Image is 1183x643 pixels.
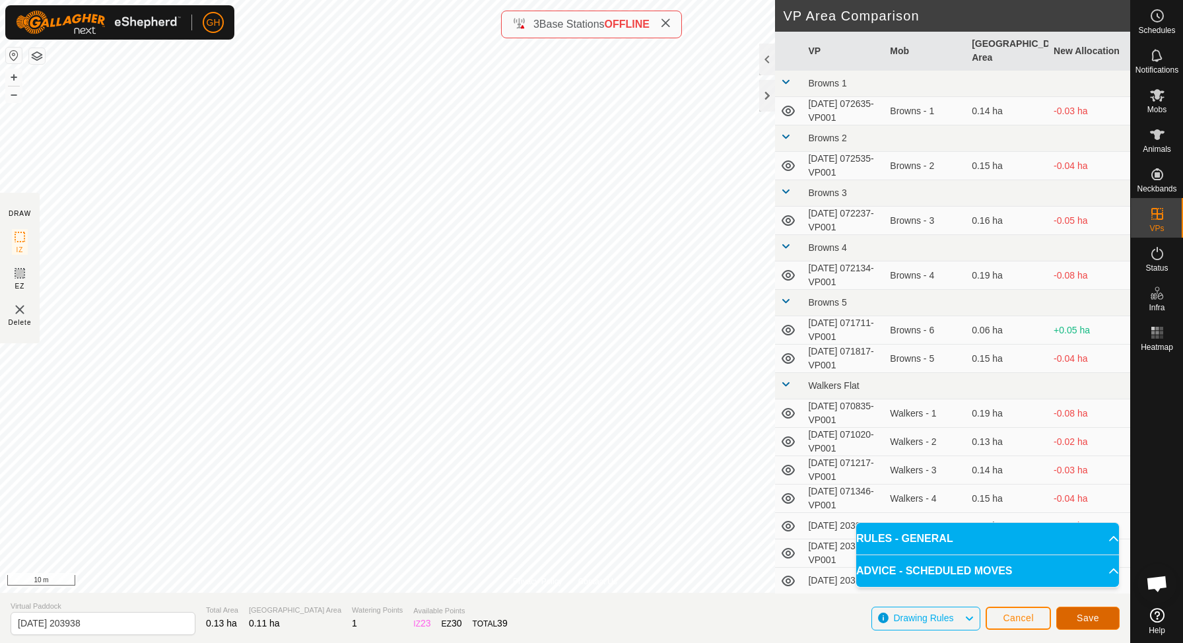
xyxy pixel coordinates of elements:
[1143,145,1171,153] span: Animals
[808,380,859,391] span: Walkers Flat
[1141,343,1173,351] span: Heatmap
[1048,152,1130,180] td: -0.04 ha
[803,539,885,568] td: [DATE] 203031-VP001
[605,18,650,30] span: OFFLINE
[808,187,846,198] span: Browns 3
[808,242,846,253] span: Browns 4
[890,323,961,337] div: Browns - 6
[1077,613,1099,623] span: Save
[15,281,25,291] span: EZ
[966,456,1048,485] td: 0.14 ha
[249,618,280,628] span: 0.11 ha
[856,563,1012,579] span: ADVICE - SCHEDULED MOVES
[206,618,237,628] span: 0.13 ha
[966,152,1048,180] td: 0.15 ha
[803,568,885,594] td: [DATE] 203206
[966,316,1048,345] td: 0.06 ha
[808,133,846,143] span: Browns 2
[6,48,22,63] button: Reset Map
[539,18,605,30] span: Base Stations
[808,297,846,308] span: Browns 5
[1135,66,1178,74] span: Notifications
[890,407,961,421] div: Walkers - 1
[1137,564,1177,603] div: Open chat
[893,613,953,623] span: Drawing Rules
[966,513,1048,539] td: 0.24 ha
[856,555,1119,587] p-accordion-header: ADVICE - SCHEDULED MOVES
[421,618,431,628] span: 23
[1138,26,1175,34] span: Schedules
[206,605,238,616] span: Total Area
[16,11,181,34] img: Gallagher Logo
[803,345,885,373] td: [DATE] 071817-VP001
[1048,345,1130,373] td: -0.04 ha
[1048,316,1130,345] td: +0.05 ha
[473,617,508,630] div: TOTAL
[578,576,617,588] a: Contact Us
[1048,513,1130,539] td: -0.13 ha
[803,207,885,235] td: [DATE] 072237-VP001
[966,345,1048,373] td: 0.15 ha
[885,32,966,71] th: Mob
[783,8,1130,24] h2: VP Area Comparison
[803,428,885,456] td: [DATE] 071020-VP001
[1048,485,1130,513] td: -0.04 ha
[890,519,961,533] div: -
[533,18,539,30] span: 3
[890,159,961,173] div: Browns - 2
[803,152,885,180] td: [DATE] 072535-VP001
[890,269,961,283] div: Browns - 4
[1048,261,1130,290] td: -0.08 ha
[986,607,1051,630] button: Cancel
[9,318,32,327] span: Delete
[12,302,28,318] img: VP
[1003,613,1034,623] span: Cancel
[966,428,1048,456] td: 0.13 ha
[856,531,953,547] span: RULES - GENERAL
[803,97,885,125] td: [DATE] 072635-VP001
[966,32,1048,71] th: [GEOGRAPHIC_DATA] Area
[966,97,1048,125] td: 0.14 ha
[803,513,885,539] td: [DATE] 203031
[1149,224,1164,232] span: VPs
[856,523,1119,555] p-accordion-header: RULES - GENERAL
[966,207,1048,235] td: 0.16 ha
[497,618,508,628] span: 39
[808,78,846,88] span: Browns 1
[6,86,22,102] button: –
[1048,97,1130,125] td: -0.03 ha
[890,104,961,118] div: Browns - 1
[452,618,462,628] span: 30
[249,605,341,616] span: [GEOGRAPHIC_DATA] Area
[890,352,961,366] div: Browns - 5
[1145,264,1168,272] span: Status
[1048,207,1130,235] td: -0.05 ha
[890,492,961,506] div: Walkers - 4
[9,209,31,219] div: DRAW
[207,16,220,30] span: GH
[413,617,430,630] div: IZ
[1137,185,1176,193] span: Neckbands
[1131,603,1183,640] a: Help
[1056,607,1120,630] button: Save
[442,617,462,630] div: EZ
[803,399,885,428] td: [DATE] 070835-VP001
[803,32,885,71] th: VP
[1048,428,1130,456] td: -0.02 ha
[352,618,357,628] span: 1
[1149,626,1165,634] span: Help
[1048,399,1130,428] td: -0.08 ha
[1048,32,1130,71] th: New Allocation
[6,69,22,85] button: +
[803,261,885,290] td: [DATE] 072134-VP001
[1147,106,1166,114] span: Mobs
[29,48,45,64] button: Map Layers
[803,485,885,513] td: [DATE] 071346-VP001
[966,261,1048,290] td: 0.19 ha
[11,601,195,612] span: Virtual Paddock
[890,214,961,228] div: Browns - 3
[966,485,1048,513] td: 0.15 ha
[890,463,961,477] div: Walkers - 3
[1048,456,1130,485] td: -0.03 ha
[1149,304,1165,312] span: Infra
